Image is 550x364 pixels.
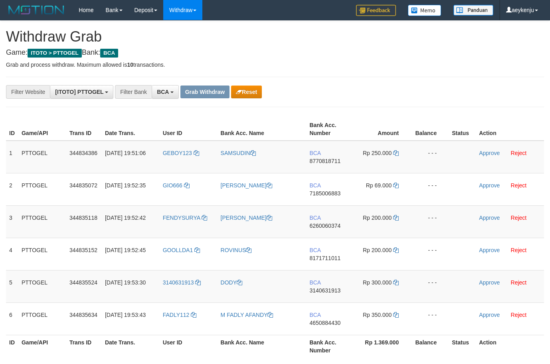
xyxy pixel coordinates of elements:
th: User ID [160,335,218,358]
button: BCA [152,85,179,99]
img: panduan.png [453,5,493,16]
span: [DATE] 19:51:06 [105,150,146,156]
a: Approve [479,150,500,156]
th: ID [6,335,18,358]
span: GOOLLDA1 [163,247,193,253]
span: GIO666 [163,182,182,189]
th: Date Trans. [102,118,160,141]
img: Feedback.jpg [356,5,396,16]
span: BCA [309,150,321,156]
a: Reject [511,312,527,318]
th: Bank Acc. Number [306,118,354,141]
img: Button%20Memo.svg [408,5,441,16]
span: BCA [100,49,118,58]
td: PTTOGEL [18,238,66,270]
td: - - - [411,205,449,238]
a: 3140631913 [163,279,201,286]
td: - - - [411,302,449,335]
span: BCA [309,182,321,189]
h1: Withdraw Grab [6,29,544,45]
span: 344835634 [69,312,97,318]
a: Copy 200000 to clipboard [393,215,399,221]
span: 344835072 [69,182,97,189]
button: Reset [231,86,262,98]
span: Copy 8171711011 to clipboard [309,255,340,261]
a: SAMSUDIN [221,150,256,156]
a: FADLY112 [163,312,197,318]
th: Rp 1.369.000 [354,335,411,358]
span: [DATE] 19:53:43 [105,312,146,318]
span: BCA [309,247,321,253]
span: Rp 200.000 [363,215,392,221]
td: 4 [6,238,18,270]
span: ITOTO > PTTOGEL [28,49,82,58]
th: Bank Acc. Name [218,335,307,358]
span: 344835524 [69,279,97,286]
a: DODY [221,279,242,286]
a: Approve [479,279,500,286]
button: [ITOTO] PTTOGEL [50,85,113,99]
span: Copy 8770818711 to clipboard [309,158,340,164]
th: Date Trans. [102,335,160,358]
td: PTTOGEL [18,141,66,173]
td: - - - [411,141,449,173]
span: [DATE] 19:52:45 [105,247,146,253]
a: Copy 350000 to clipboard [393,312,399,318]
td: PTTOGEL [18,270,66,302]
span: Rp 250.000 [363,150,392,156]
a: GEBOY123 [163,150,199,156]
a: GOOLLDA1 [163,247,200,253]
th: Trans ID [66,335,102,358]
span: FENDYSURYA [163,215,200,221]
a: ROVINUS [221,247,252,253]
td: - - - [411,238,449,270]
td: PTTOGEL [18,173,66,205]
td: - - - [411,270,449,302]
span: [DATE] 19:53:30 [105,279,146,286]
a: Reject [511,150,527,156]
th: Balance [411,118,449,141]
a: Approve [479,247,500,253]
span: FADLY112 [163,312,190,318]
span: Copy 3140631913 to clipboard [309,287,340,294]
th: Status [449,118,476,141]
a: Reject [511,247,527,253]
a: Reject [511,279,527,286]
th: Amount [354,118,411,141]
td: 1 [6,141,18,173]
p: Grab and process withdraw. Maximum allowed is transactions. [6,61,544,69]
button: Grab Withdraw [180,86,229,98]
a: Reject [511,182,527,189]
a: Copy 300000 to clipboard [393,279,399,286]
div: Filter Website [6,85,50,99]
img: MOTION_logo.png [6,4,67,16]
span: BCA [309,279,321,286]
th: Status [449,335,476,358]
a: Approve [479,312,500,318]
div: Filter Bank [115,85,152,99]
a: FENDYSURYA [163,215,208,221]
th: Game/API [18,335,66,358]
a: Copy 200000 to clipboard [393,247,399,253]
td: PTTOGEL [18,302,66,335]
td: 5 [6,270,18,302]
span: BCA [309,215,321,221]
th: Action [476,335,544,358]
a: Approve [479,215,500,221]
span: Copy 6260060374 to clipboard [309,223,340,229]
a: GIO666 [163,182,190,189]
a: M FADLY AFANDY [221,312,273,318]
a: Approve [479,182,500,189]
span: 344834386 [69,150,97,156]
span: BCA [157,89,169,95]
td: 2 [6,173,18,205]
span: [DATE] 19:52:35 [105,182,146,189]
a: Reject [511,215,527,221]
th: Bank Acc. Number [306,335,354,358]
td: 6 [6,302,18,335]
span: Copy 4650884430 to clipboard [309,320,340,326]
td: PTTOGEL [18,205,66,238]
span: Rp 69.000 [366,182,392,189]
td: - - - [411,173,449,205]
a: Copy 69000 to clipboard [393,182,399,189]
